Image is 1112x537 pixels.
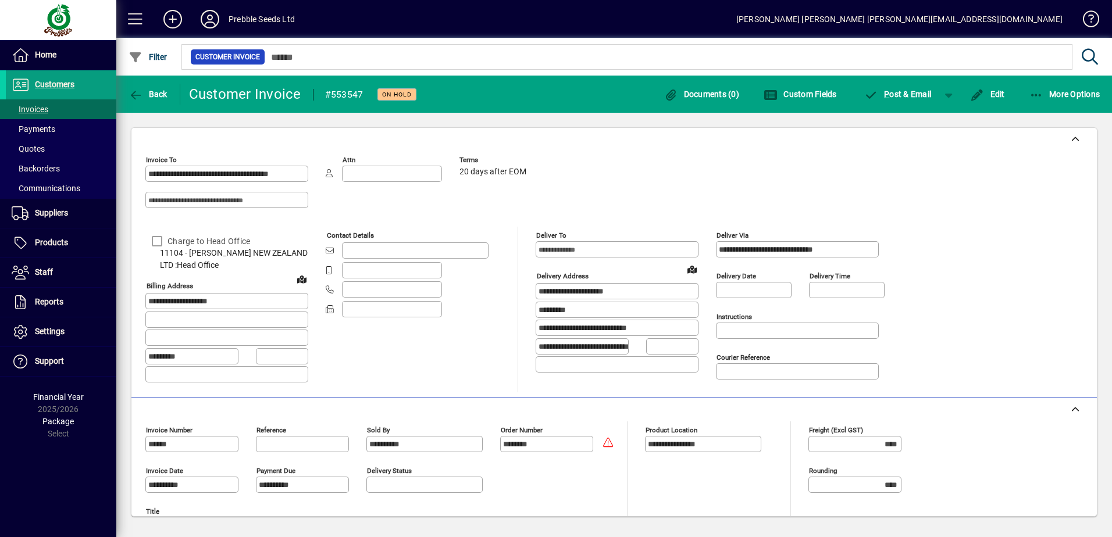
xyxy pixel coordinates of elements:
[35,297,63,306] span: Reports
[717,353,770,361] mat-label: Courier Reference
[12,124,55,134] span: Payments
[35,208,68,217] span: Suppliers
[42,417,74,426] span: Package
[35,50,56,59] span: Home
[459,156,529,164] span: Terms
[1027,84,1103,105] button: More Options
[501,425,543,434] mat-label: Order number
[858,84,938,105] button: Post & Email
[736,10,1063,28] div: [PERSON_NAME] [PERSON_NAME] [PERSON_NAME][EMAIL_ADDRESS][DOMAIN_NAME]
[536,231,566,239] mat-label: Deliver To
[146,466,183,474] mat-label: Invoice date
[970,90,1005,99] span: Edit
[884,90,889,99] span: P
[367,466,412,474] mat-label: Delivery status
[717,231,749,239] mat-label: Deliver via
[6,258,116,287] a: Staff
[717,313,752,321] mat-label: Instructions
[6,317,116,346] a: Settings
[6,288,116,317] a: Reports
[116,84,180,105] app-page-header-button: Back
[1074,2,1097,40] a: Knowledge Base
[33,392,84,402] span: Financial Year
[809,425,863,434] mat-label: Freight (excl GST)
[129,90,167,99] span: Back
[864,90,932,99] span: ost & Email
[683,260,701,278] a: View on map
[145,247,308,271] span: 11104 - [PERSON_NAME] NEW ZEALAND LTD :Head Office
[367,425,390,434] mat-label: Sold by
[12,164,60,173] span: Backorders
[146,425,193,434] mat-label: Invoice number
[256,466,295,474] mat-label: Payment due
[6,228,116,257] a: Products
[6,178,116,198] a: Communications
[810,272,850,280] mat-label: Delivery time
[293,270,311,288] a: View on map
[129,52,167,62] span: Filter
[761,84,840,105] button: Custom Fields
[256,425,286,434] mat-label: Reference
[146,507,159,515] mat-label: Title
[35,80,74,89] span: Customers
[126,84,170,105] button: Back
[35,327,65,336] span: Settings
[229,10,295,28] div: Prebble Seeds Ltd
[382,91,412,98] span: On hold
[809,466,837,474] mat-label: Rounding
[189,85,301,103] div: Customer Invoice
[6,41,116,70] a: Home
[6,347,116,376] a: Support
[126,46,170,67] button: Filter
[6,199,116,228] a: Suppliers
[459,167,526,177] span: 20 days after EOM
[154,9,191,30] button: Add
[764,90,837,99] span: Custom Fields
[6,99,116,119] a: Invoices
[646,425,697,434] mat-label: Product location
[191,9,229,30] button: Profile
[1029,90,1100,99] span: More Options
[146,156,177,164] mat-label: Invoice To
[717,272,756,280] mat-label: Delivery date
[6,139,116,159] a: Quotes
[343,156,355,164] mat-label: Attn
[661,84,742,105] button: Documents (0)
[12,184,80,193] span: Communications
[6,119,116,139] a: Payments
[967,84,1008,105] button: Edit
[12,105,48,114] span: Invoices
[6,159,116,178] a: Backorders
[325,85,363,104] div: #553547
[664,90,739,99] span: Documents (0)
[35,356,64,366] span: Support
[35,267,53,277] span: Staff
[195,51,260,63] span: Customer Invoice
[35,238,68,247] span: Products
[12,144,45,153] span: Quotes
